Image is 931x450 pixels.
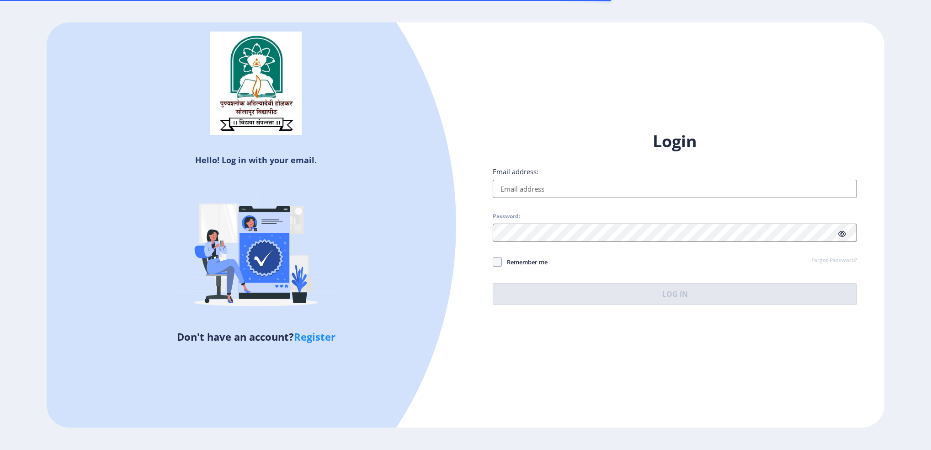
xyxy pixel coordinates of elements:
img: sulogo.png [210,32,302,135]
span: Remember me [502,257,548,268]
img: Verified-rafiki.svg [176,169,336,329]
input: Email address [493,180,857,198]
h1: Login [493,130,857,152]
label: Email address: [493,167,538,176]
a: Forgot Password? [811,257,857,265]
label: Password: [493,213,520,220]
h5: Don't have an account? [53,329,459,344]
button: Log In [493,283,857,305]
a: Register [294,330,335,343]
